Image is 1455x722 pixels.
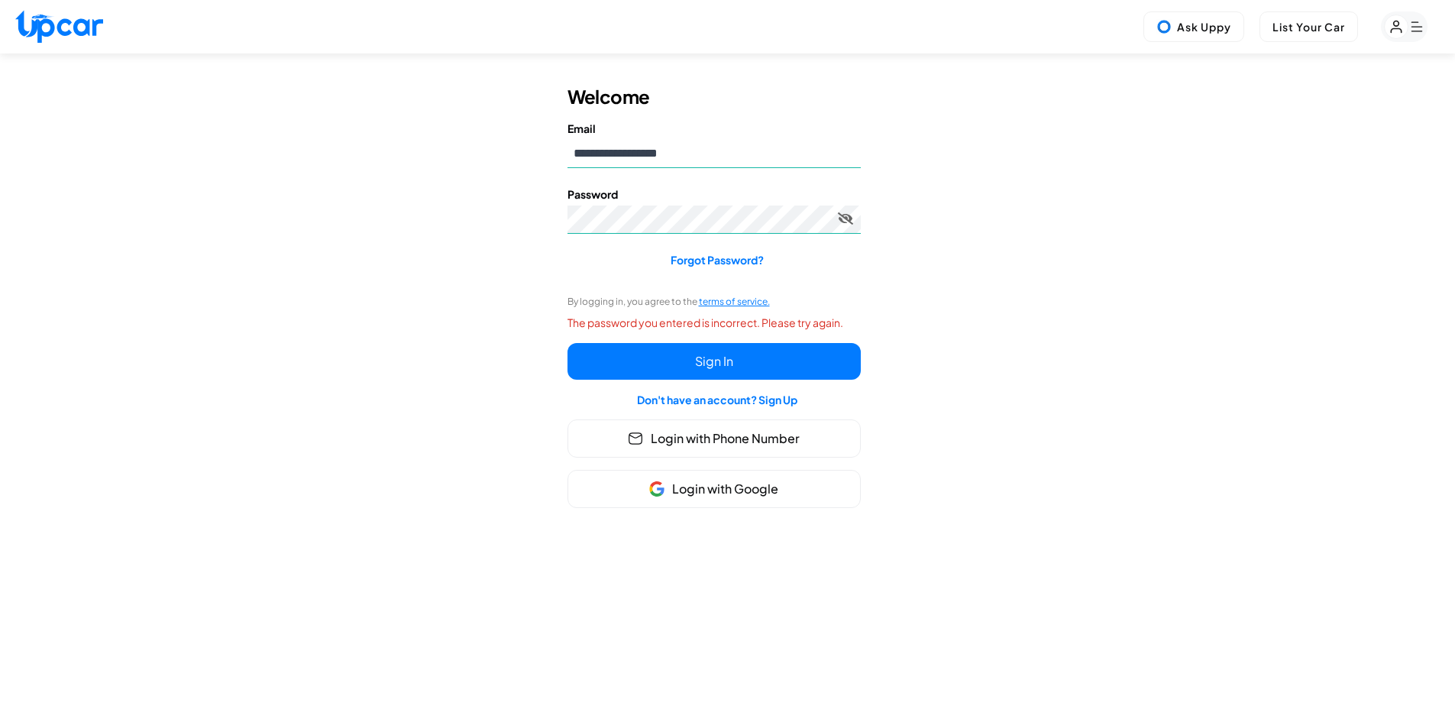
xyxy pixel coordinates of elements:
a: Don't have an account? Sign Up [637,393,797,406]
button: Ask Uppy [1143,11,1244,42]
img: Upcar Logo [15,10,103,43]
span: The password you entered is incorrect. Please try again. [567,315,843,331]
img: Email Icon [628,431,643,446]
label: Password [567,186,861,202]
button: Toggle password visibility [838,211,853,226]
h3: Welcome [567,84,650,108]
img: Google Icon [649,481,664,497]
button: List Your Car [1259,11,1358,42]
label: Email [567,121,861,137]
span: terms of service. [699,296,770,307]
button: Login with Google [567,470,861,508]
span: Login with Phone Number [651,429,800,448]
button: Sign In [567,343,861,380]
img: Uppy [1156,19,1172,34]
button: Login with Phone Number [567,419,861,458]
label: By logging in, you agree to the [567,295,770,309]
a: Forgot Password? [671,253,764,267]
span: Login with Google [672,480,778,498]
